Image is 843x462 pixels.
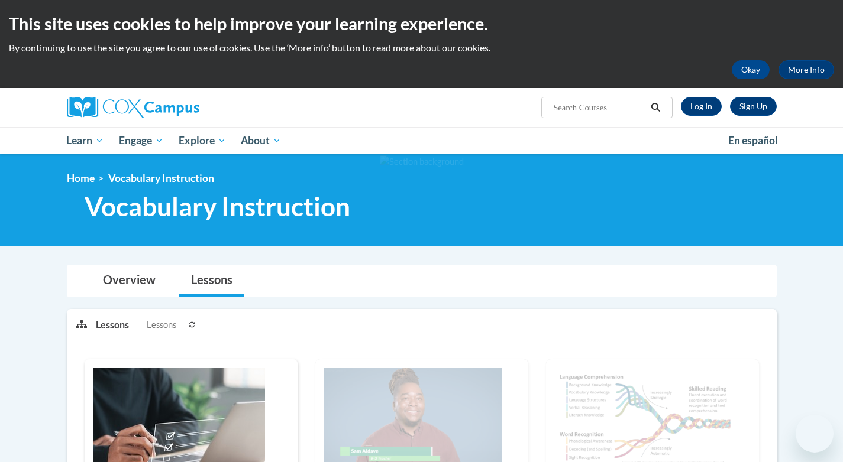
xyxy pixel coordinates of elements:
a: Explore [171,127,234,154]
span: About [241,134,281,148]
a: About [233,127,289,154]
a: Learn [59,127,112,154]
p: By continuing to use the site you agree to our use of cookies. Use the ‘More info’ button to read... [9,41,834,54]
span: En español [728,134,778,147]
a: Register [730,97,777,116]
a: Cox Campus [67,97,292,118]
span: Lessons [147,318,176,331]
iframe: Button to launch messaging window [796,415,834,453]
a: Engage [111,127,171,154]
span: Vocabulary Instruction [108,172,214,184]
h2: This site uses cookies to help improve your learning experience. [9,12,834,35]
p: Lessons [96,318,129,331]
a: En español [721,128,786,153]
img: Cox Campus [67,97,199,118]
a: Overview [91,265,167,297]
a: Home [67,172,95,184]
img: Section background [380,155,464,168]
a: More Info [779,60,834,79]
span: Explore [179,134,226,148]
span: Learn [66,134,104,148]
button: Search [647,100,664,115]
div: Main menu [49,127,794,154]
span: Engage [119,134,163,148]
input: Search Courses [552,100,647,115]
span: Vocabulary Instruction [85,191,350,222]
a: Log In [681,97,722,116]
button: Okay [732,60,770,79]
a: Lessons [179,265,244,297]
